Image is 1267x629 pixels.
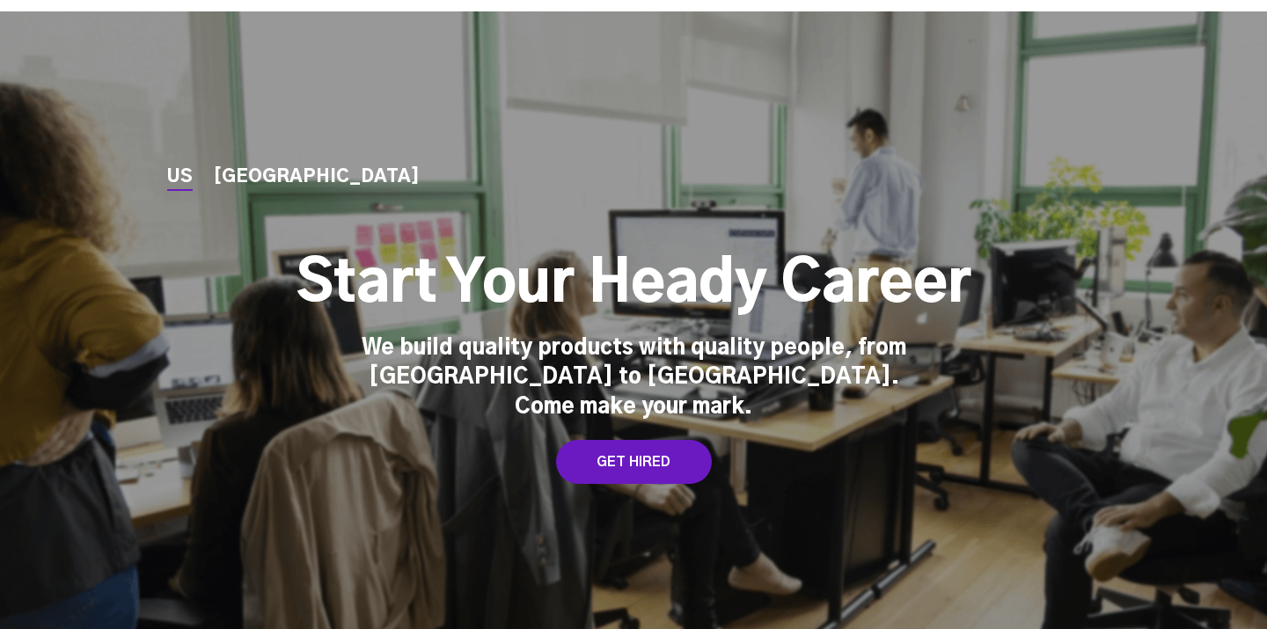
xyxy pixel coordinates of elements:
[556,440,712,484] a: GET HIRED
[167,168,193,187] a: US
[361,334,906,423] div: We build quality products with quality people, from [GEOGRAPHIC_DATA] to [GEOGRAPHIC_DATA]. Come ...
[214,168,420,187] a: [GEOGRAPHIC_DATA]
[297,250,971,320] h1: Start Your Heady Career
